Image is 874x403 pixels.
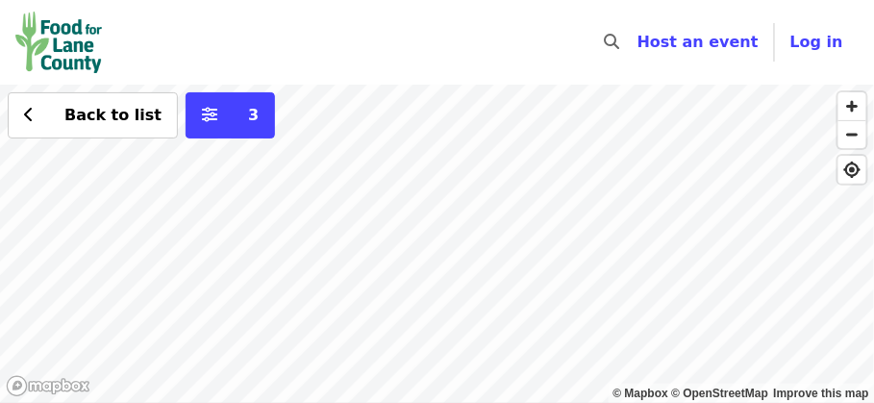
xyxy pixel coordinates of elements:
button: Log in [775,23,859,62]
button: Back to list [8,92,178,139]
button: More filters (3 selected) [186,92,275,139]
i: search icon [605,33,620,51]
a: Mapbox logo [6,375,90,397]
a: Mapbox [613,387,669,400]
span: 3 [248,106,259,124]
img: FOOD For Lane County - Home [15,12,102,73]
i: chevron-left icon [24,106,34,124]
button: Zoom Out [838,120,866,148]
button: Find My Location [838,156,866,184]
input: Search [632,19,647,65]
i: sliders-h icon [202,106,217,124]
a: OpenStreetMap [671,387,768,400]
span: Log in [790,33,843,51]
button: Zoom In [838,92,866,120]
a: Map feedback [774,387,869,400]
a: Host an event [637,33,759,51]
span: Back to list [64,106,162,124]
